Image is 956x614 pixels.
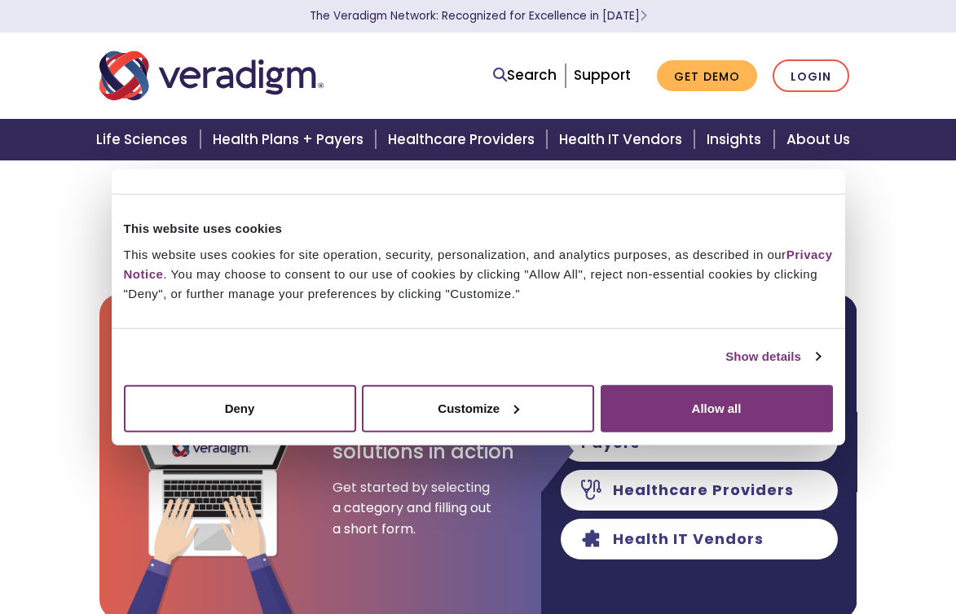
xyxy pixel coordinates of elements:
[203,119,378,160] a: Health Plans + Payers
[378,119,549,160] a: Healthcare Providers
[777,119,870,160] a: About Us
[124,384,356,432] button: Deny
[333,393,516,463] h3: Experience Veradigm’s solutions in action
[310,8,647,24] a: The Veradigm Network: Recognized for Excellence in [DATE]Learn More
[725,347,820,366] a: Show details
[333,477,496,540] span: Get started by selecting a category and filling out a short form.
[124,247,833,280] a: Privacy Notice
[601,384,833,432] button: Allow all
[99,199,857,226] h2: Ready to Schedule a Demo?
[124,244,833,303] div: This website uses cookies for site operation, security, personalization, and analytics purposes, ...
[124,219,833,239] div: This website uses cookies
[657,60,757,92] a: Get Demo
[574,65,631,85] a: Support
[362,384,594,432] button: Customize
[697,119,776,160] a: Insights
[493,64,557,86] a: Search
[549,119,697,160] a: Health IT Vendors
[773,59,849,93] a: Login
[86,119,202,160] a: Life Sciences
[99,49,324,103] img: Veradigm logo
[640,8,647,24] span: Learn More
